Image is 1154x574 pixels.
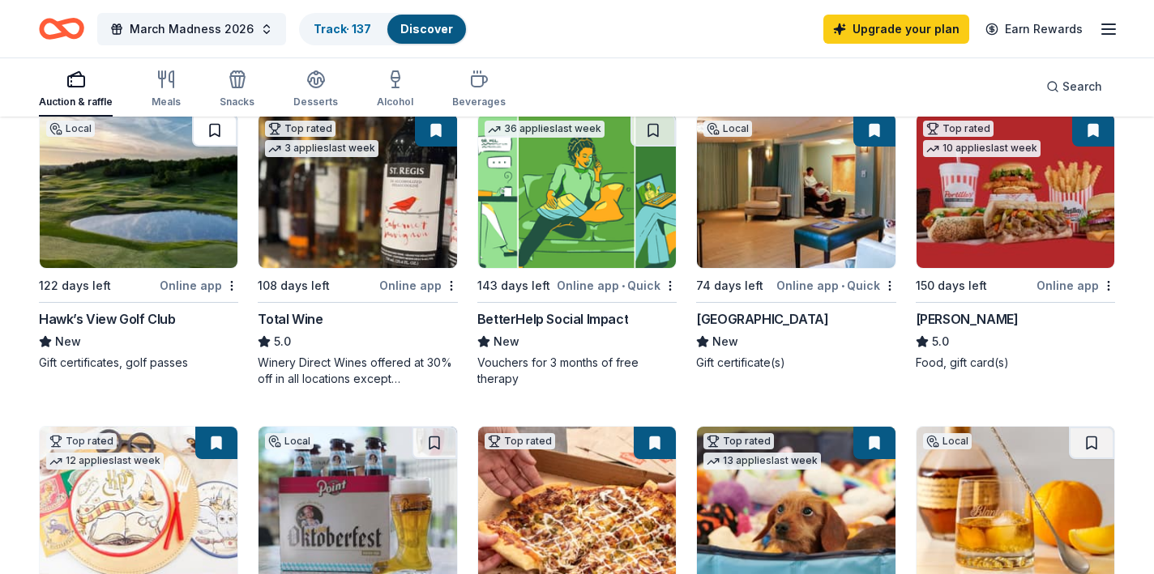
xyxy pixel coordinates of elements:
div: [PERSON_NAME] [916,309,1019,329]
div: BetterHelp Social Impact [477,309,628,329]
div: Online app [160,275,238,296]
div: Top rated [703,433,774,449]
div: 74 days left [696,276,763,296]
span: • [622,279,625,292]
div: Beverages [452,96,506,108]
div: 10 applies last week [923,140,1041,157]
a: Image for Portillo'sTop rated10 applieslast week150 days leftOnline app[PERSON_NAME]5.0Food, gift... [916,113,1115,371]
img: Image for The Edgewater Hotel [697,114,895,268]
div: Food, gift card(s) [916,355,1115,371]
a: Image for Hawk’s View Golf ClubLocal122 days leftOnline appHawk’s View Golf ClubNewGift certifica... [39,113,238,371]
a: Image for The Edgewater HotelLocal74 days leftOnline app•Quick[GEOGRAPHIC_DATA]NewGift certificat... [696,113,895,371]
a: Image for BetterHelp Social Impact36 applieslast week143 days leftOnline app•QuickBetterHelp Soci... [477,113,677,387]
button: Desserts [293,63,338,117]
div: 12 applies last week [46,453,164,470]
div: Hawk’s View Golf Club [39,309,176,329]
div: Local [923,433,972,449]
button: March Madness 2026 [97,13,286,45]
div: Meals [152,96,181,108]
div: Vouchers for 3 months of free therapy [477,355,677,387]
div: Snacks [220,96,254,108]
button: Search [1033,70,1115,103]
button: Snacks [220,63,254,117]
div: Online app Quick [557,275,677,296]
a: Earn Rewards [976,15,1092,44]
div: Online app Quick [776,275,896,296]
button: Track· 137Discover [299,13,468,45]
div: Gift certificates, golf passes [39,355,238,371]
a: Home [39,10,84,48]
div: 13 applies last week [703,453,821,470]
div: 143 days left [477,276,550,296]
div: Top rated [46,433,117,449]
div: Winery Direct Wines offered at 30% off in all locations except [GEOGRAPHIC_DATA], [GEOGRAPHIC_DAT... [258,355,457,387]
div: 108 days left [258,276,330,296]
span: March Madness 2026 [130,19,254,39]
span: New [494,332,519,351]
button: Auction & raffle [39,63,113,117]
span: 5.0 [274,332,291,351]
div: Top rated [485,433,555,449]
div: Top rated [265,121,336,137]
img: Image for Hawk’s View Golf Club [40,114,237,268]
div: Gift certificate(s) [696,355,895,371]
div: [GEOGRAPHIC_DATA] [696,309,828,329]
div: Online app [1036,275,1115,296]
span: 5.0 [932,332,949,351]
img: Image for Total Wine [259,114,456,268]
div: 36 applies last week [485,121,605,138]
div: 122 days left [39,276,111,296]
div: 3 applies last week [265,140,378,157]
a: Image for Total WineTop rated3 applieslast week108 days leftOnline appTotal Wine5.0Winery Direct ... [258,113,457,387]
a: Upgrade your plan [823,15,969,44]
div: Online app [379,275,458,296]
span: New [712,332,738,351]
div: Desserts [293,96,338,108]
a: Discover [400,22,453,36]
div: Alcohol [377,96,413,108]
img: Image for BetterHelp Social Impact [478,114,676,268]
img: Image for Portillo's [917,114,1114,268]
span: Search [1062,77,1102,96]
div: Auction & raffle [39,96,113,108]
button: Beverages [452,63,506,117]
div: Total Wine [258,309,323,329]
div: Local [265,433,314,449]
span: • [841,279,844,292]
div: Local [703,121,752,137]
div: Top rated [923,121,994,137]
span: New [55,332,81,351]
button: Alcohol [377,63,413,117]
button: Meals [152,63,181,117]
div: 150 days left [916,276,987,296]
a: Track· 137 [314,22,371,36]
div: Local [46,121,95,137]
